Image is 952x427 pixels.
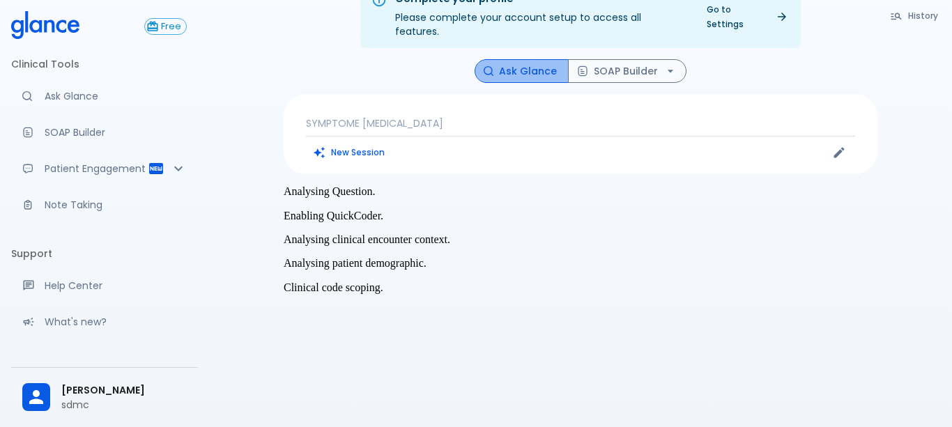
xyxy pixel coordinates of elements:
[11,189,198,220] a: Advanced note-taking
[45,162,148,176] p: Patient Engagement
[11,270,198,301] a: Get help from our support team
[883,6,946,26] button: History
[45,315,187,329] p: What's new?
[568,59,686,84] button: SOAP Builder
[11,117,198,148] a: Docugen: Compose a clinical documentation in seconds
[61,383,187,398] span: [PERSON_NAME]
[475,59,569,84] button: Ask Glance
[11,47,198,81] li: Clinical Tools
[144,18,198,35] a: Click to view or change your subscription
[156,22,186,32] span: Free
[144,18,187,35] button: Free
[45,198,187,212] p: Note Taking
[11,153,198,184] div: Patient Reports & Referrals
[45,279,187,293] p: Help Center
[284,185,877,198] p: Analysing Question.
[45,125,187,139] p: SOAP Builder
[11,81,198,111] a: Moramiz: Find ICD10AM codes instantly
[829,142,850,163] button: Edit
[306,142,393,162] button: Clears all inputs and results.
[306,116,855,130] p: SYMPTOME [MEDICAL_DATA]
[284,257,877,270] p: Analysing patient demographic.
[11,373,198,421] div: [PERSON_NAME]sdmc
[61,398,187,412] p: sdmc
[45,89,187,103] p: Ask Glance
[11,237,198,270] li: Support
[284,281,877,294] p: Clinical code scoping.
[284,210,877,222] p: Enabling QuickCoder.
[11,306,198,337] div: Recent updates and feature releases
[284,233,877,246] p: Analysing clinical encounter context.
